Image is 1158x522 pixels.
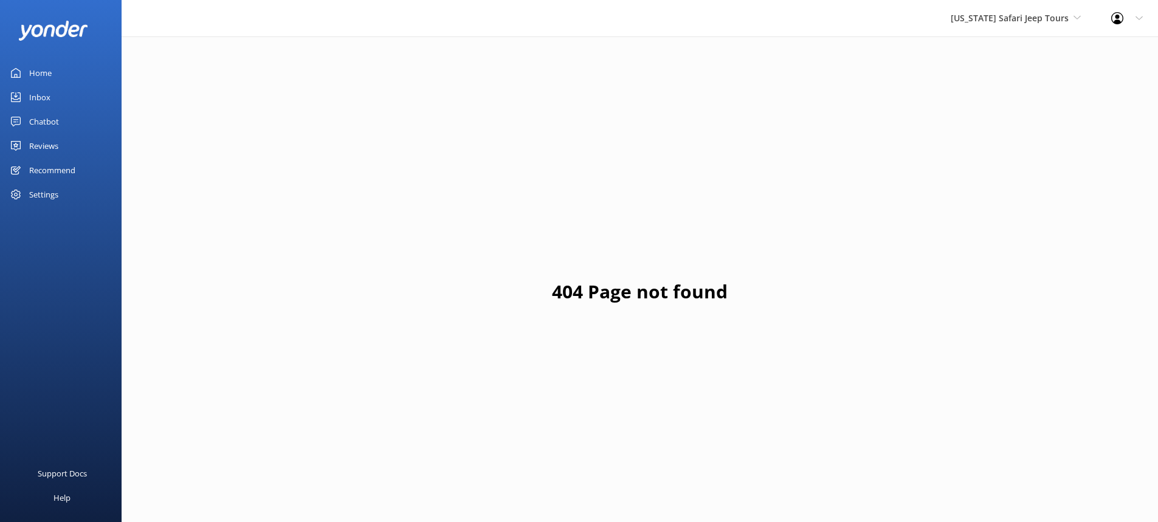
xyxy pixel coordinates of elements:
[29,61,52,85] div: Home
[29,158,75,182] div: Recommend
[18,21,88,41] img: yonder-white-logo.png
[29,85,50,109] div: Inbox
[53,486,71,510] div: Help
[552,277,728,306] h1: 404 Page not found
[29,109,59,134] div: Chatbot
[951,12,1069,24] span: [US_STATE] Safari Jeep Tours
[29,134,58,158] div: Reviews
[38,461,87,486] div: Support Docs
[29,182,58,207] div: Settings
